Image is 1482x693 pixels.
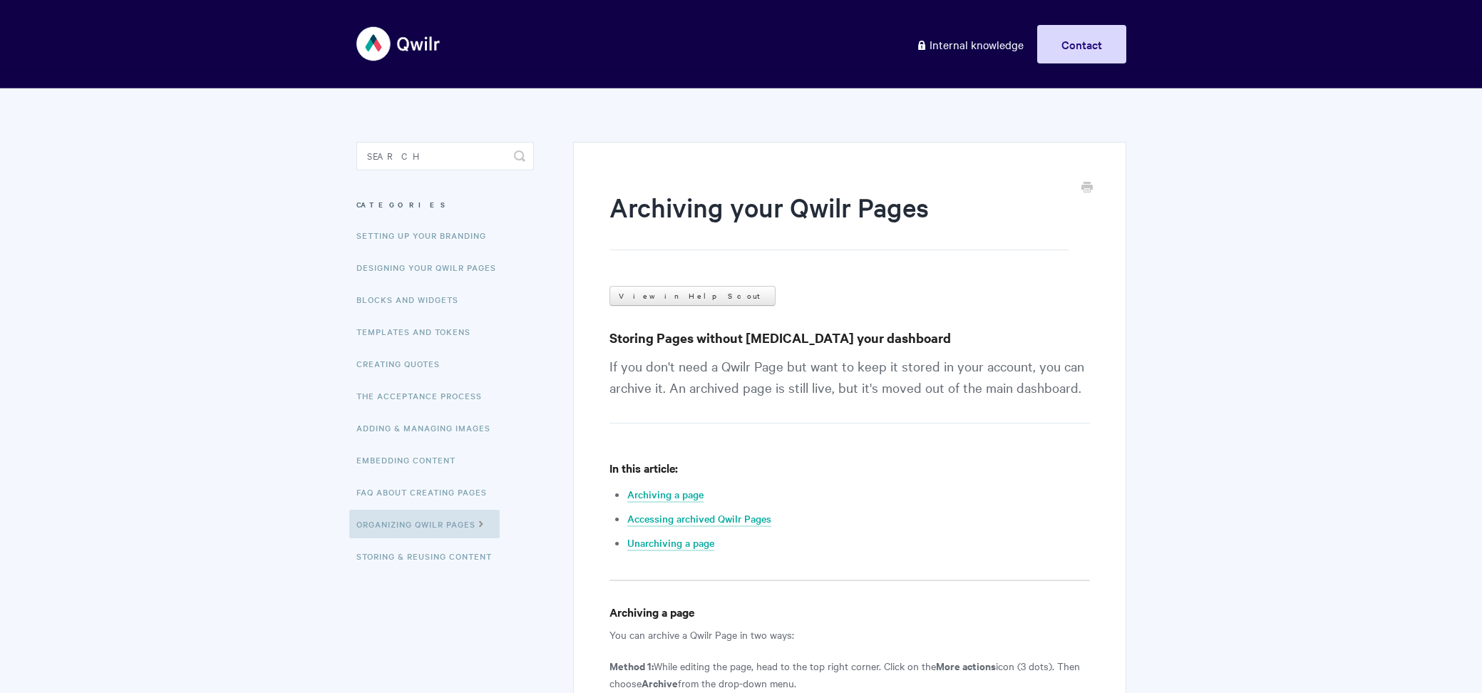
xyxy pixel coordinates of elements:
h1: Archiving your Qwilr Pages [609,189,1068,250]
a: Internal knowledge [905,25,1034,63]
p: While editing the page, head to the top right corner. Click on the icon (3 dots). Then choose fro... [609,657,1089,692]
strong: Archive [642,675,678,690]
a: Blocks and Widgets [356,285,469,314]
a: The Acceptance Process [356,381,493,410]
h4: Archiving a page [609,603,1089,621]
input: Search [356,142,534,170]
a: Setting up your Branding [356,221,497,250]
h3: Storing Pages without [MEDICAL_DATA] your dashboard [609,328,1089,348]
strong: Method 1: [609,658,654,673]
p: You can archive a Qwilr Page in two ways: [609,626,1089,643]
a: View in Help Scout [609,286,776,306]
a: Contact [1037,25,1126,63]
a: Organizing Qwilr Pages [349,510,500,538]
a: Embedding Content [356,446,466,474]
a: Accessing archived Qwilr Pages [627,511,771,527]
a: Designing Your Qwilr Pages [356,253,507,282]
a: Adding & Managing Images [356,414,501,442]
h3: Categories [356,192,534,217]
a: Templates and Tokens [356,317,481,346]
a: Storing & Reusing Content [356,542,503,570]
a: Print this Article [1081,180,1093,196]
strong: More actions [936,658,996,673]
p: If you don't need a Qwilr Page but want to keep it stored in your account, you can archive it. An... [609,355,1089,423]
strong: In this article: [609,460,678,476]
a: Archiving a page [627,487,704,503]
img: Qwilr Help Center [356,17,441,71]
a: Unarchiving a page [627,535,714,551]
a: Creating Quotes [356,349,451,378]
a: FAQ About Creating Pages [356,478,498,506]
